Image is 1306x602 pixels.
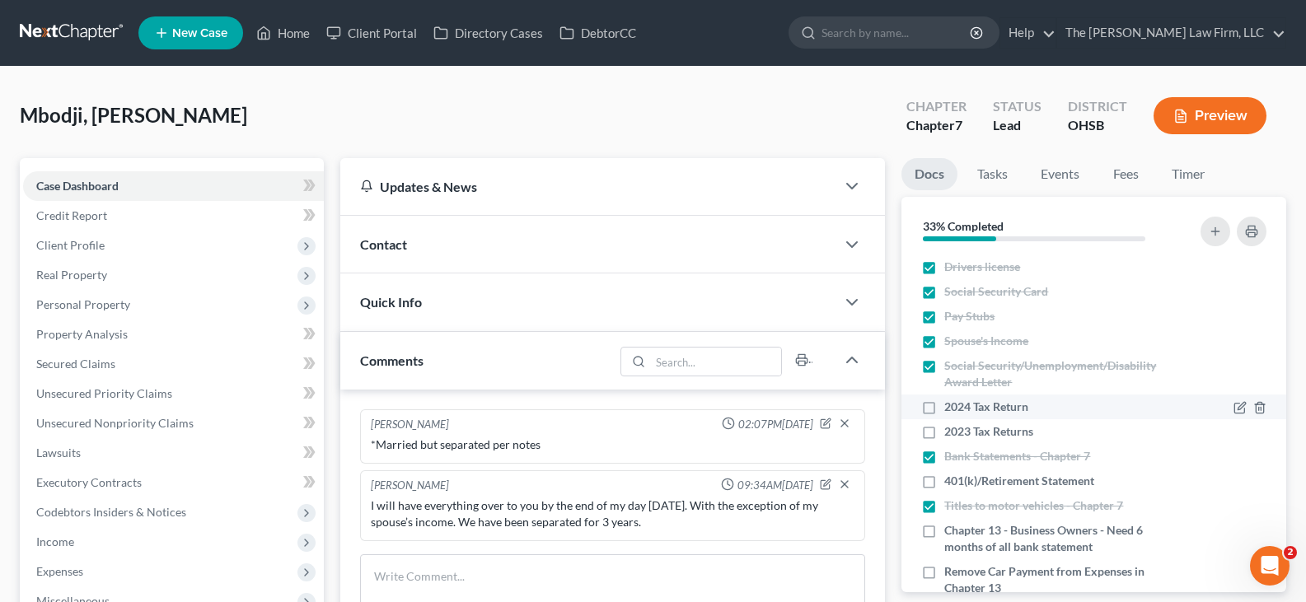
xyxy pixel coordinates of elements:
[371,417,449,433] div: [PERSON_NAME]
[23,408,324,438] a: Unsecured Nonpriority Claims
[923,219,1004,233] strong: 33% Completed
[23,379,324,408] a: Unsecured Priority Claims
[1027,158,1093,190] a: Events
[36,327,128,341] span: Property Analysis
[36,446,81,460] span: Lawsuits
[944,333,1028,349] span: Spouse's Income
[944,283,1048,300] span: Social Security Card
[1099,158,1152,190] a: Fees
[944,448,1090,464] span: Bank Statements - Chapter 7
[944,423,1033,440] span: 2023 Tax Returns
[737,478,813,493] span: 09:34AM[DATE]
[1000,18,1056,48] a: Help
[36,564,83,578] span: Expenses
[944,399,1028,415] span: 2024 Tax Return
[651,348,782,376] input: Search...
[36,534,74,548] span: Income
[1068,97,1127,116] div: District
[1154,97,1266,134] button: Preview
[1159,158,1218,190] a: Timer
[318,18,425,48] a: Client Portal
[944,357,1176,390] span: Social Security/Unemployment/Disability Award Letter
[360,352,424,368] span: Comments
[23,468,324,497] a: Executory Contracts
[36,268,107,282] span: Real Property
[36,386,172,400] span: Unsecured Priority Claims
[944,308,995,324] span: Pay Stubs
[738,417,813,432] span: 02:07PM[DATE]
[371,497,854,530] div: I will have everything over to you by the end of my day [DATE]. With the exception of my spouse’s...
[20,103,247,127] span: Mbodji, [PERSON_NAME]
[955,117,962,133] span: 7
[944,497,1123,514] span: Titles to motor vehicles - Chapter 7
[36,475,142,489] span: Executory Contracts
[1057,18,1285,48] a: The [PERSON_NAME] Law Firm, LLC
[944,522,1176,555] span: Chapter 13 - Business Owners - Need 6 months of all bank statement
[993,116,1042,135] div: Lead
[23,438,324,468] a: Lawsuits
[23,320,324,349] a: Property Analysis
[36,208,107,222] span: Credit Report
[360,294,422,310] span: Quick Info
[964,158,1021,190] a: Tasks
[248,18,318,48] a: Home
[425,18,551,48] a: Directory Cases
[901,158,957,190] a: Docs
[36,238,105,252] span: Client Profile
[551,18,644,48] a: DebtorCC
[906,116,967,135] div: Chapter
[1068,116,1127,135] div: OHSB
[36,297,130,311] span: Personal Property
[1284,546,1297,559] span: 2
[944,563,1176,596] span: Remove Car Payment from Expenses in Chapter 13
[944,259,1020,275] span: Drivers license
[172,27,227,40] span: New Case
[360,236,407,252] span: Contact
[36,179,119,193] span: Case Dashboard
[371,478,449,494] div: [PERSON_NAME]
[36,416,194,430] span: Unsecured Nonpriority Claims
[23,201,324,231] a: Credit Report
[23,349,324,379] a: Secured Claims
[1250,546,1290,586] iframe: Intercom live chat
[906,97,967,116] div: Chapter
[23,171,324,201] a: Case Dashboard
[36,357,115,371] span: Secured Claims
[993,97,1042,116] div: Status
[36,505,186,519] span: Codebtors Insiders & Notices
[944,473,1094,489] span: 401(k)/Retirement Statement
[371,436,854,453] div: *Married but separated per notes
[822,17,972,48] input: Search by name...
[360,178,816,195] div: Updates & News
